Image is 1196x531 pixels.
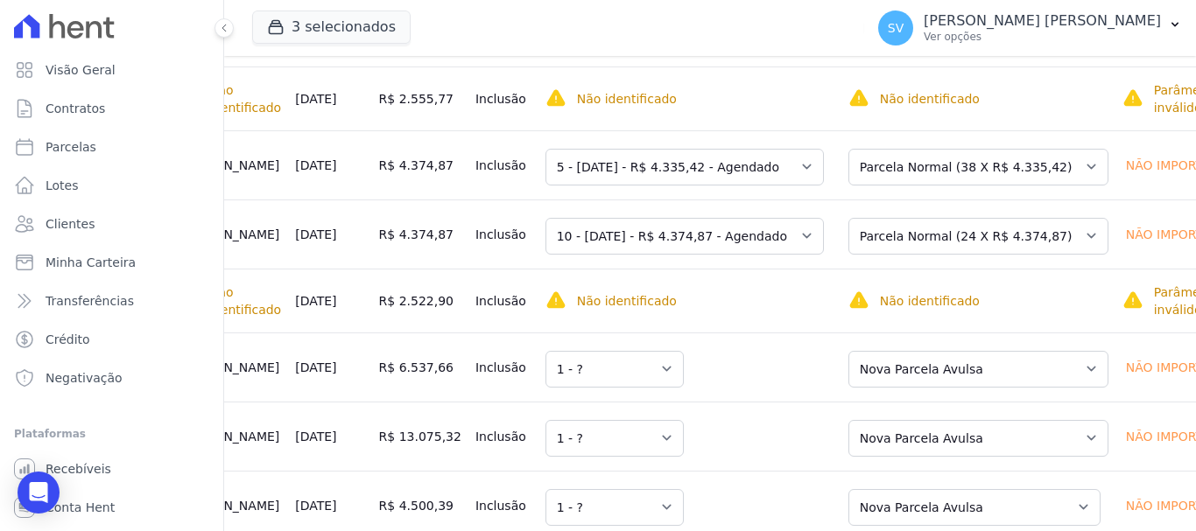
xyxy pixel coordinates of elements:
a: Recebíveis [7,451,216,486]
a: Lotes [7,168,216,203]
a: Minha Carteira [7,245,216,280]
a: Negativação [7,360,216,395]
p: Não identificado [880,90,980,108]
span: Parcelas [46,138,96,156]
td: R$ 4.374,87 [372,199,468,269]
p: Não identificado [577,292,677,310]
td: Inclusão [468,332,538,402]
span: Crédito [46,331,90,348]
span: Conta Hent [46,499,115,516]
span: Minha Carteira [46,254,136,271]
td: [PERSON_NAME] [171,332,288,402]
span: Contratos [46,100,105,117]
a: Clientes [7,206,216,241]
p: [PERSON_NAME] [PERSON_NAME] [924,12,1161,30]
a: Transferências [7,283,216,318]
div: Open Intercom Messenger [18,472,60,514]
td: Inclusão [468,199,538,269]
td: [DATE] [288,66,371,130]
span: Visão Geral [46,61,116,79]
td: [DATE] [288,269,371,332]
span: Lotes [46,177,79,194]
span: Transferências [46,292,134,310]
td: Inclusão [468,130,538,199]
div: Plataformas [14,423,209,444]
p: Não identificado [880,292,980,310]
td: [DATE] [288,332,371,402]
p: Ver opções [924,30,1161,44]
td: R$ 6.537,66 [372,332,468,402]
td: [PERSON_NAME] [171,402,288,471]
a: Conta Hent [7,490,216,525]
td: [DATE] [288,402,371,471]
a: Visão Geral [7,52,216,87]
p: Não identificado [577,90,677,108]
a: Contratos [7,91,216,126]
td: [DATE] [288,130,371,199]
a: Crédito [7,322,216,357]
td: R$ 2.555,77 [372,66,468,130]
span: Negativação [46,369,123,387]
p: Não identificado [209,81,281,116]
td: Inclusão [468,402,538,471]
td: R$ 4.374,87 [372,130,468,199]
span: Recebíveis [46,460,111,478]
p: Não identificado [209,283,281,318]
td: [PERSON_NAME] [171,199,288,269]
span: SV [888,22,904,34]
a: Parcelas [7,129,216,164]
td: R$ 13.075,32 [372,402,468,471]
span: Clientes [46,215,95,233]
td: [PERSON_NAME] [171,130,288,199]
td: Inclusão [468,269,538,332]
button: 3 selecionados [252,10,411,44]
td: Inclusão [468,66,538,130]
td: [DATE] [288,199,371,269]
td: R$ 2.522,90 [372,269,468,332]
button: SV [PERSON_NAME] [PERSON_NAME] Ver opções [864,3,1196,52]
